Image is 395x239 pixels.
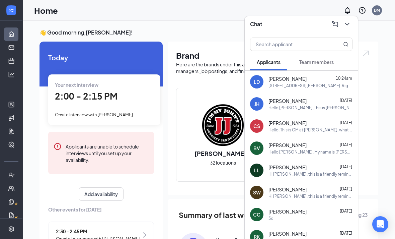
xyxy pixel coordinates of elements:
[340,231,352,236] span: [DATE]
[210,159,236,166] span: 32 locations
[8,71,15,78] svg: Analysis
[268,98,307,104] span: [PERSON_NAME]
[188,149,258,158] h2: [PERSON_NAME]'s
[268,75,307,82] span: [PERSON_NAME]
[55,91,117,102] span: 2:00 - 2:15 PM
[343,42,348,47] svg: MagnifyingGlass
[253,189,261,196] div: SW
[54,142,62,151] svg: Error
[268,105,352,111] div: Hello [PERSON_NAME], this is [PERSON_NAME] over at the [PERSON_NAME] [PERSON_NAME]'s. I would lik...
[176,61,370,74] div: Here are the brands under this account. Click into a brand to see your locations, managers, job p...
[55,112,133,117] span: Onsite Interview with [PERSON_NAME]
[8,7,14,13] svg: WorkstreamLogo
[34,5,58,16] h1: Home
[362,50,370,57] img: open.6027fd2a22e1237b5b06.svg
[340,186,352,191] span: [DATE]
[253,123,260,129] div: CS
[250,20,262,28] h3: Chat
[372,216,388,232] div: Open Intercom Messenger
[268,149,352,155] div: Hello [PERSON_NAME], My name is [PERSON_NAME] and I am the District Manager for the [PERSON_NAME]...
[340,164,352,169] span: [DATE]
[179,209,257,221] span: Summary of last week
[340,98,352,103] span: [DATE]
[48,206,154,213] span: Other events for [DATE]
[257,59,281,65] span: Applicants
[254,167,259,174] div: LL
[342,19,352,29] button: ChevronDown
[299,59,334,65] span: Team members
[48,52,154,63] span: Today
[268,164,307,171] span: [PERSON_NAME]
[268,127,352,133] div: Hello, This is GM at [PERSON_NAME], what day would work best for an interview ?
[340,120,352,125] span: [DATE]
[202,104,244,146] img: Jimmy John's
[176,50,370,61] h1: Brand
[8,172,15,178] svg: UserCheck
[39,29,378,36] h3: 👋 Good morning, [PERSON_NAME] !
[358,6,366,14] svg: QuestionInfo
[79,187,124,201] button: Add availability
[250,38,330,51] input: Search applicant
[330,19,340,29] button: ComposeMessage
[340,142,352,147] span: [DATE]
[268,186,307,193] span: [PERSON_NAME]
[268,216,273,221] div: 3x
[66,142,149,163] div: Applicants are unable to schedule interviews until you set up your availability.
[268,120,307,126] span: [PERSON_NAME]
[268,230,307,237] span: [PERSON_NAME]
[55,82,98,88] span: Your next interview
[343,20,351,28] svg: ChevronDown
[374,7,380,13] div: BM
[331,20,339,28] svg: ComposeMessage
[268,193,352,199] div: Hi [PERSON_NAME], this is a friendly reminder. Your interview with [PERSON_NAME]'s for Delivery D...
[268,208,307,215] span: [PERSON_NAME]
[268,142,307,148] span: [PERSON_NAME]
[268,83,352,88] div: [STREET_ADDRESS][PERSON_NAME]. Right next to the chicken coop
[56,228,140,235] span: 2:30 - 2:45 PM
[253,145,260,152] div: BV
[254,101,259,107] div: JH
[254,78,260,85] div: LD
[253,211,260,218] div: CC
[343,6,351,14] svg: Notifications
[336,76,352,81] span: 10:24am
[340,208,352,214] span: [DATE]
[8,226,15,232] svg: Settings
[268,171,352,177] div: Hi [PERSON_NAME], this is a friendly reminder. Your interview with [PERSON_NAME]'s for Assistant ...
